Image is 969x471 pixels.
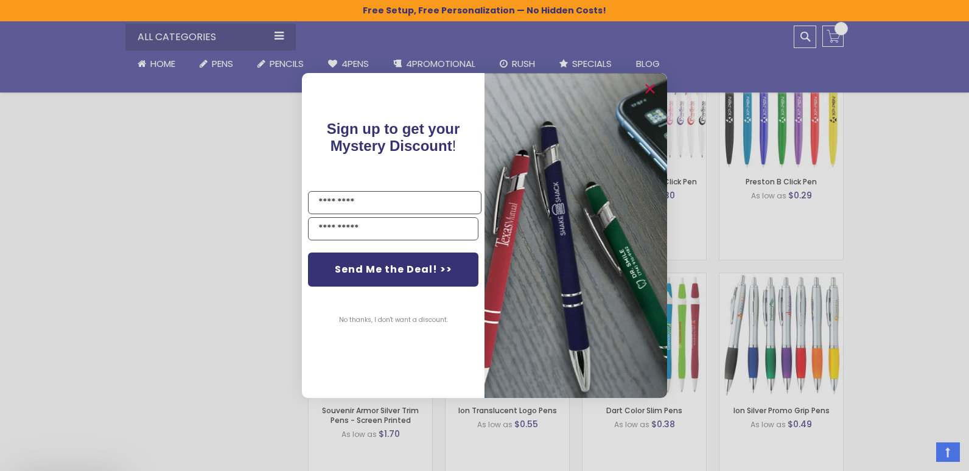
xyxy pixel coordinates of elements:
[327,120,460,154] span: Sign up to get your Mystery Discount
[327,120,460,154] span: !
[640,79,660,99] button: Close dialog
[869,438,969,471] iframe: Google Customer Reviews
[333,305,454,335] button: No thanks, I don't want a discount.
[484,73,667,397] img: pop-up-image
[308,253,478,287] button: Send Me the Deal! >>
